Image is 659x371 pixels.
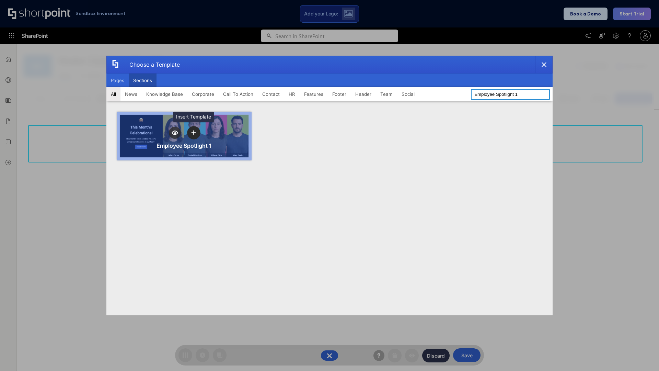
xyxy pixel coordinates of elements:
input: Search [471,89,550,100]
button: Header [351,87,376,101]
button: Footer [328,87,351,101]
button: Knowledge Base [142,87,187,101]
button: Pages [106,74,129,87]
button: Corporate [187,87,219,101]
button: All [106,87,120,101]
button: Features [300,87,328,101]
button: News [120,87,142,101]
div: Employee Spotlight 1 [157,142,212,149]
iframe: Chat Widget [625,338,659,371]
button: Call To Action [219,87,258,101]
button: Social [397,87,419,101]
button: Team [376,87,397,101]
button: Sections [129,74,157,87]
button: Contact [258,87,284,101]
div: template selector [106,56,553,315]
button: HR [284,87,300,101]
div: Choose a Template [124,56,180,73]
